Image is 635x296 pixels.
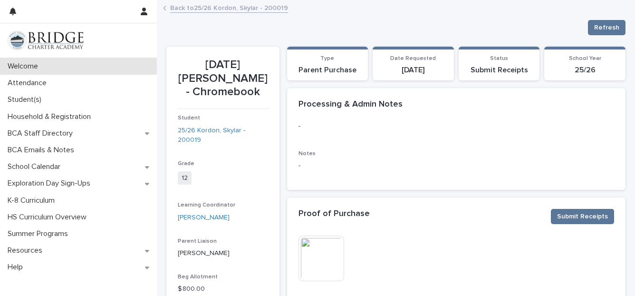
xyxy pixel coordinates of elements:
p: BCA Emails & Notes [4,146,82,155]
p: Help [4,263,30,272]
p: - [298,121,615,131]
a: [PERSON_NAME] [178,213,230,223]
span: Beg Allotment [178,274,218,280]
span: Learning Coordinator [178,202,235,208]
p: $ 800.00 [178,284,268,294]
p: Submit Receipts [464,66,534,75]
button: Refresh [588,20,625,35]
h2: Proof of Purchase [298,209,370,219]
p: K-8 Curriculum [4,196,62,205]
span: Parent Liaison [178,238,217,244]
p: 25/26 [550,66,620,75]
a: 25/26 Kordon, Skylar - 200019 [178,126,268,146]
span: Refresh [594,23,619,32]
span: Type [320,56,334,61]
p: Household & Registration [4,112,98,121]
span: Date Requested [390,56,436,61]
p: BCA Staff Directory [4,129,80,138]
p: [DATE] [PERSON_NAME] - Chromebook [178,58,268,99]
span: 12 [178,171,192,185]
p: Parent Purchase [293,66,363,75]
a: Back to25/26 Kordon, Skylar - 200019 [170,2,288,13]
span: Notes [298,151,316,157]
p: [DATE] [378,66,448,75]
p: Attendance [4,79,54,88]
h2: Processing & Admin Notes [298,99,403,110]
p: - [298,161,615,171]
span: Student [178,115,200,121]
p: HS Curriculum Overview [4,213,94,222]
img: V1C1m3IdTEidaUdm9Hs0 [8,31,84,50]
p: [PERSON_NAME] [178,248,268,258]
span: Status [490,56,508,61]
p: Welcome [4,62,46,71]
p: Student(s) [4,95,49,104]
button: Submit Receipts [551,209,614,224]
p: Summer Programs [4,229,76,238]
p: School Calendar [4,162,68,171]
p: Exploration Day Sign-Ups [4,179,98,188]
span: School Year [569,56,601,61]
span: Submit Receipts [557,212,608,221]
p: Resources [4,246,50,255]
span: Grade [178,161,194,167]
